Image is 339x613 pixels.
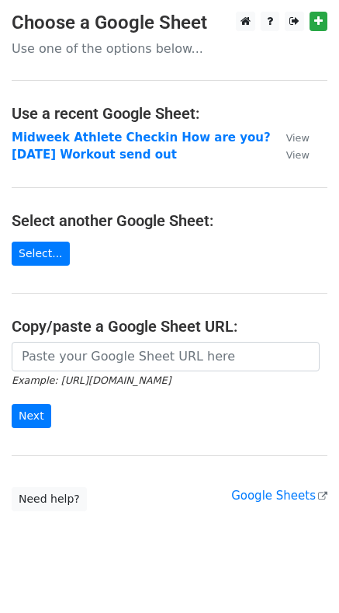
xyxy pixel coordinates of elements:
a: View [271,131,310,145]
input: Paste your Google Sheet URL here [12,342,320,371]
h4: Use a recent Google Sheet: [12,104,327,123]
h4: Select another Google Sheet: [12,211,327,230]
small: View [286,149,310,161]
a: Need help? [12,487,87,511]
a: View [271,148,310,162]
p: Use one of the options below... [12,40,327,57]
small: View [286,132,310,144]
input: Next [12,404,51,428]
a: [DATE] Workout send out [12,148,177,162]
a: Midweek Athlete Checkin How are you? [12,131,271,145]
h4: Copy/paste a Google Sheet URL: [12,317,327,336]
a: Select... [12,242,70,266]
h3: Choose a Google Sheet [12,12,327,34]
small: Example: [URL][DOMAIN_NAME] [12,374,171,386]
a: Google Sheets [231,489,327,503]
